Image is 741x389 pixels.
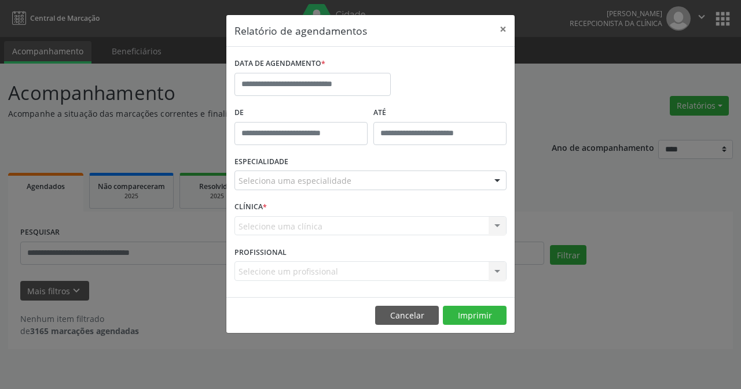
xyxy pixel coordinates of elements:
[373,104,507,122] label: ATÉ
[375,306,439,325] button: Cancelar
[234,104,368,122] label: De
[239,175,351,187] span: Seleciona uma especialidade
[234,23,367,38] h5: Relatório de agendamentos
[491,15,515,43] button: Close
[234,243,287,261] label: PROFISSIONAL
[443,306,507,325] button: Imprimir
[234,55,325,73] label: DATA DE AGENDAMENTO
[234,153,288,171] label: ESPECIALIDADE
[234,198,267,216] label: CLÍNICA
